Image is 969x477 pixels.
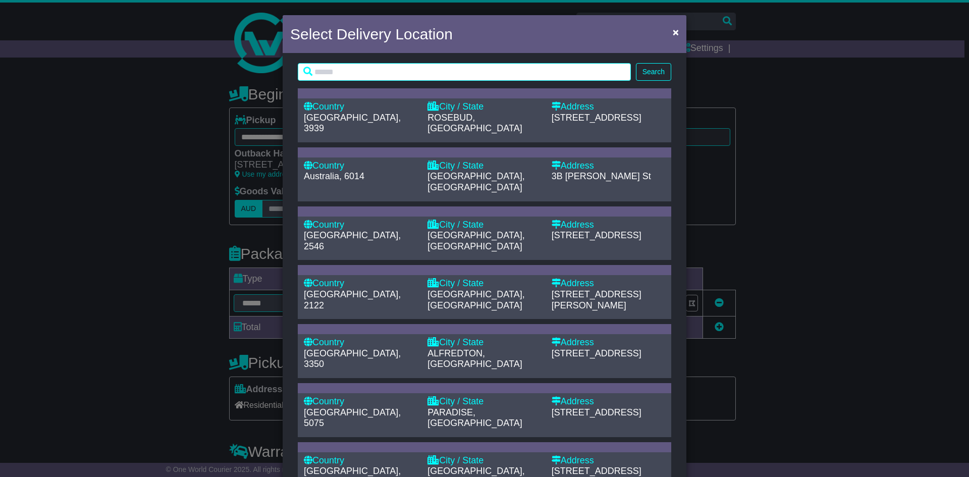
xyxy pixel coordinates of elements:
[552,348,641,358] span: [STREET_ADDRESS]
[552,171,651,181] span: 3B [PERSON_NAME] St
[304,101,417,113] div: Country
[427,455,541,466] div: City / State
[673,26,679,38] span: ×
[552,396,665,407] div: Address
[552,220,665,231] div: Address
[304,220,417,231] div: Country
[427,161,541,172] div: City / State
[304,171,364,181] span: Australia, 6014
[552,337,665,348] div: Address
[552,289,641,310] span: [STREET_ADDRESS][PERSON_NAME]
[552,278,665,289] div: Address
[636,63,671,81] button: Search
[304,289,401,310] span: [GEOGRAPHIC_DATA], 2122
[552,455,665,466] div: Address
[304,407,401,429] span: [GEOGRAPHIC_DATA], 5075
[427,171,524,192] span: [GEOGRAPHIC_DATA], [GEOGRAPHIC_DATA]
[304,113,401,134] span: [GEOGRAPHIC_DATA], 3939
[427,220,541,231] div: City / State
[552,407,641,417] span: [STREET_ADDRESS]
[427,407,522,429] span: PARADISE, [GEOGRAPHIC_DATA]
[304,230,401,251] span: [GEOGRAPHIC_DATA], 2546
[668,22,684,42] button: Close
[304,161,417,172] div: Country
[427,101,541,113] div: City / State
[427,337,541,348] div: City / State
[427,278,541,289] div: City / State
[552,101,665,113] div: Address
[304,337,417,348] div: Country
[427,113,522,134] span: ROSEBUD, [GEOGRAPHIC_DATA]
[427,289,524,310] span: [GEOGRAPHIC_DATA], [GEOGRAPHIC_DATA]
[552,113,641,123] span: [STREET_ADDRESS]
[304,278,417,289] div: Country
[290,23,453,45] h4: Select Delivery Location
[304,455,417,466] div: Country
[427,396,541,407] div: City / State
[427,348,522,369] span: ALFREDTON, [GEOGRAPHIC_DATA]
[304,348,401,369] span: [GEOGRAPHIC_DATA], 3350
[304,396,417,407] div: Country
[552,230,641,240] span: [STREET_ADDRESS]
[427,230,524,251] span: [GEOGRAPHIC_DATA], [GEOGRAPHIC_DATA]
[552,161,665,172] div: Address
